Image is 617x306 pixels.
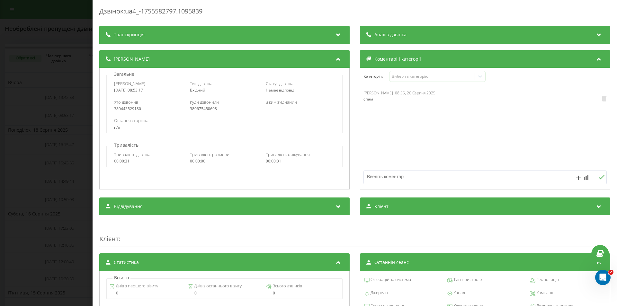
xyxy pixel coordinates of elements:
[112,71,136,77] p: Загальне
[190,152,229,157] span: Тривалість розмови
[99,234,119,243] span: Клієнт
[114,118,148,123] span: Остання сторінка
[374,203,389,210] span: Клієнт
[114,88,183,92] div: [DATE] 08:53:17
[535,276,559,283] span: Геопозиція
[452,290,465,296] span: Канал
[114,203,143,210] span: Відвідування
[114,56,150,62] span: [PERSON_NAME]
[114,152,150,157] span: Тривалість дзвінка
[190,87,205,93] span: Вхідний
[112,275,130,281] p: Всього
[114,81,145,86] span: [PERSON_NAME]
[452,276,482,283] span: Тип пристрою
[112,142,140,148] p: Тривалість
[374,56,421,62] span: Коментарі і категорії
[266,81,293,86] span: Статус дзвінка
[114,31,145,38] span: Транскрипція
[266,87,295,93] span: Немає відповіді
[190,107,259,111] div: 380675450698
[266,99,297,105] span: З ким з'єднаний
[110,291,183,295] div: 0
[370,290,388,296] span: Джерело
[595,270,611,285] iframe: Intercom live chat
[190,99,219,105] span: Куди дзвонили
[266,107,335,111] div: -
[114,125,335,130] div: n/a
[266,291,339,295] div: 0
[190,159,259,163] div: 00:00:00
[99,222,610,247] div: :
[272,283,302,289] span: Всього дзвінків
[370,276,411,283] span: Операційна система
[99,7,610,19] div: Дзвінок : ua4_-1755582797.1095839
[392,74,472,79] div: Виберіть категорію
[266,159,335,163] div: 00:00:31
[608,270,613,275] span: 2
[193,283,242,289] span: Днів з останнього візиту
[363,97,421,102] div: спам
[363,90,393,96] span: [PERSON_NAME]
[535,290,554,296] span: Кампанія
[114,107,183,111] div: 380443529180
[188,291,261,295] div: 0
[114,99,138,105] span: Хто дзвонив
[115,283,158,289] span: Днів з першого візиту
[363,74,389,79] h4: Категорія :
[190,81,212,86] span: Тип дзвінка
[374,259,409,266] span: Останній сеанс
[374,31,407,38] span: Аналіз дзвінка
[114,159,183,163] div: 00:00:31
[395,91,435,95] div: 08:35, 20 Серпня 2025
[266,152,310,157] span: Тривалість очікування
[114,259,139,266] span: Статистика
